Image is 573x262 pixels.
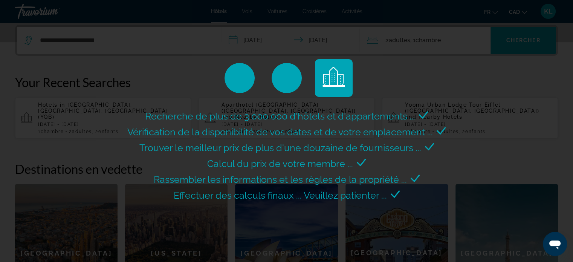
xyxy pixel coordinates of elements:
iframe: Bouton de lancement de la fenêtre de messagerie [543,232,567,256]
span: Calcul du prix de votre membre ... [207,158,353,169]
span: Effectuer des calculs finaux ... Veuillez patienter ... [174,190,387,201]
span: Trouver le meilleur prix de plus d'une douzaine de fournisseurs ... [139,142,421,153]
span: Recherche de plus de 3 000 000 d'hôtels et d'appartements ... [145,110,415,122]
span: Rassembler les informations et les règles de la propriété ... [154,174,407,185]
span: Vérification de la disponibilité de vos dates et de votre emplacement ... [127,126,433,138]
